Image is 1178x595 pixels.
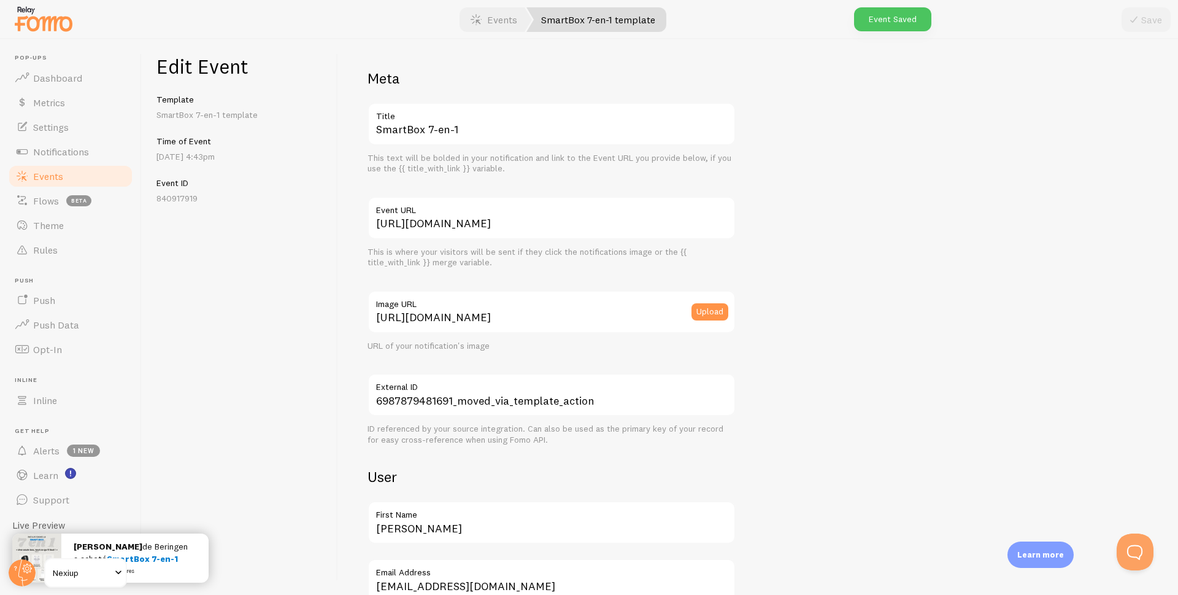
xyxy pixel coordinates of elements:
[156,109,323,121] p: SmartBox 7-en-1 template
[7,189,134,213] a: Flows beta
[33,170,63,182] span: Events
[33,121,69,133] span: Settings
[33,96,65,109] span: Metrics
[67,445,100,457] span: 1 new
[7,115,134,139] a: Settings
[7,337,134,362] a: Opt-In
[33,244,58,256] span: Rules
[368,290,736,311] label: Image URL
[13,3,74,34] img: fomo-relay-logo-orange.svg
[368,103,736,123] label: Title
[368,196,736,217] label: Event URL
[1007,542,1074,568] div: Learn more
[15,277,134,285] span: Push
[15,54,134,62] span: Pop-ups
[156,177,323,189] h5: Event ID
[33,394,57,406] span: Inline
[33,494,69,506] span: Support
[7,438,134,463] a: Alerts 1 new
[33,146,89,158] span: Notifications
[368,341,736,352] div: URL of your notification's image
[368,69,736,88] h2: Meta
[7,313,134,337] a: Push Data
[368,153,736,174] div: This text will be bolded in your notification and link to the Event URL you provide below, if you...
[44,558,127,588] a: Nexiup
[7,213,134,238] a: Theme
[7,388,134,413] a: Inline
[7,238,134,262] a: Rules
[854,7,931,31] div: Event Saved
[33,469,58,481] span: Learn
[156,94,323,105] h5: Template
[1117,534,1153,570] iframe: Help Scout Beacon - Open
[66,195,91,206] span: beta
[33,294,55,306] span: Push
[1017,549,1064,561] p: Learn more
[33,195,59,207] span: Flows
[368,373,736,394] label: External ID
[368,467,736,486] h2: User
[33,72,82,84] span: Dashboard
[15,376,134,384] span: Inline
[7,288,134,313] a: Push
[65,468,76,479] svg: <p>Watch New Feature Tutorials!</p>
[368,424,736,445] div: ID referenced by your source integration. Can also be used as the primary key of your record for ...
[156,150,323,163] p: [DATE] 4:43pm
[7,139,134,164] a: Notifications
[7,66,134,90] a: Dashboard
[368,501,736,522] label: First Name
[7,488,134,512] a: Support
[368,559,736,580] label: Email Address
[7,463,134,488] a: Learn
[33,445,60,457] span: Alerts
[7,164,134,189] a: Events
[156,192,323,204] p: 840917919
[33,319,79,331] span: Push Data
[691,303,728,321] button: Upload
[156,136,323,147] h5: Time of Event
[53,566,111,580] span: Nexiup
[368,247,736,268] div: This is where your visitors will be sent if they click the notifications image or the {{ title_wi...
[33,219,64,231] span: Theme
[15,427,134,435] span: Get Help
[7,90,134,115] a: Metrics
[156,54,323,79] h1: Edit Event
[33,343,62,356] span: Opt-In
